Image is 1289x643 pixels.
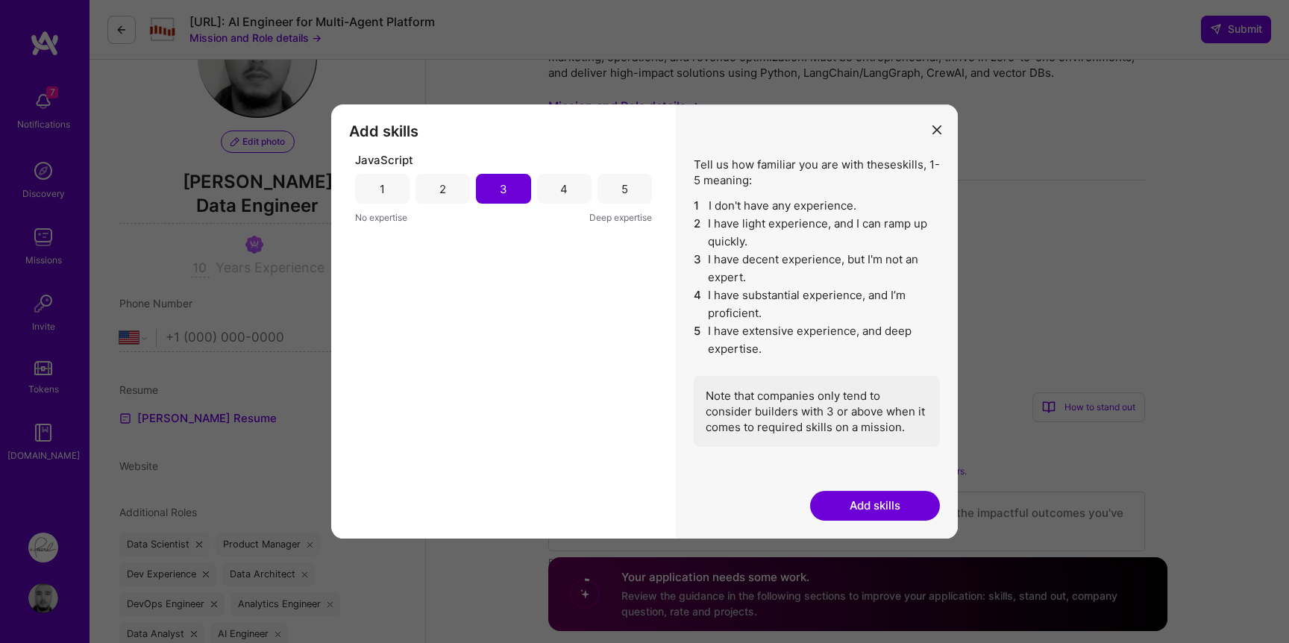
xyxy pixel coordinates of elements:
div: 4 [560,181,568,197]
div: Note that companies only tend to consider builders with 3 or above when it comes to required skil... [694,376,940,447]
div: 3 [500,181,507,197]
div: modal [331,104,958,539]
li: I have substantial experience, and I’m proficient. [694,286,940,322]
span: 1 [694,197,703,215]
div: Tell us how familiar you are with these skills , 1-5 meaning: [694,157,940,447]
span: 5 [694,322,702,358]
span: 3 [694,251,702,286]
li: I don't have any experience. [694,197,940,215]
span: Deep expertise [589,210,652,225]
i: icon Close [932,125,941,134]
div: 2 [439,181,446,197]
span: JavaScript [355,152,413,168]
span: No expertise [355,210,407,225]
div: 1 [380,181,385,197]
span: 2 [694,215,702,251]
div: 5 [621,181,628,197]
li: I have decent experience, but I'm not an expert. [694,251,940,286]
li: I have light experience, and I can ramp up quickly. [694,215,940,251]
li: I have extensive experience, and deep expertise. [694,322,940,358]
button: Add skills [810,491,940,521]
h3: Add skills [349,122,658,140]
span: 4 [694,286,702,322]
